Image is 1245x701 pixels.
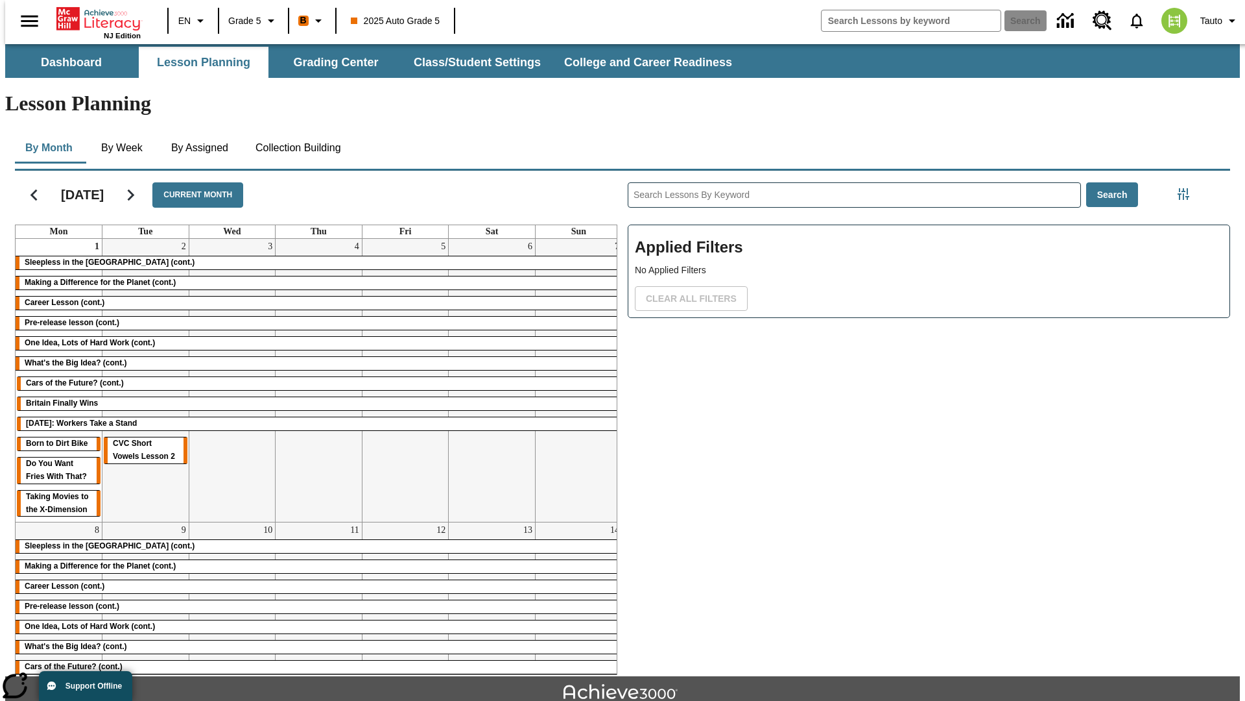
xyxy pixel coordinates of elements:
[104,437,187,463] div: CVC Short Vowels Lesson 2
[172,9,214,32] button: Language: EN, Select a language
[1154,4,1195,38] button: Select a new avatar
[245,132,351,164] button: Collection Building
[25,318,119,327] span: Pre-release lesson (cont.)
[261,523,275,538] a: September 10, 2025
[114,178,147,212] button: Next
[6,47,136,78] button: Dashboard
[1195,9,1245,32] button: Profile/Settings
[26,439,88,448] span: Born to Dirt Bike
[635,264,1223,277] p: No Applied Filters
[438,239,448,254] a: September 5, 2025
[554,47,742,78] button: College and Career Readiness
[223,9,284,32] button: Grade: Grade 5, Select a grade
[271,47,401,78] button: Grading Center
[434,523,448,538] a: September 12, 2025
[5,47,744,78] div: SubNavbar
[136,225,155,238] a: Tuesday
[25,338,155,347] span: One Idea, Lots of Hard Work (cont.)
[139,47,268,78] button: Lesson Planning
[16,297,622,310] div: Career Lesson (cont.)
[293,9,331,32] button: Boost Class color is orange. Change class color
[26,492,88,514] span: Taking Movies to the X-Dimension
[18,178,51,212] button: Previous
[17,491,101,517] div: Taking Movies to the X-Dimension
[26,459,87,481] span: Do You Want Fries With That?
[16,641,622,654] div: What's the Big Idea? (cont.)
[189,523,276,680] td: September 10, 2025
[92,523,102,538] a: September 8, 2025
[16,317,622,330] div: Pre-release lesson (cont.)
[535,239,622,523] td: September 7, 2025
[89,132,154,164] button: By Week
[25,298,104,307] span: Career Lesson (cont.)
[25,541,195,550] span: Sleepless in the Animal Kingdom (cont.)
[16,540,622,553] div: Sleepless in the Animal Kingdom (cont.)
[16,621,622,633] div: One Idea, Lots of Hard Work (cont.)
[1085,3,1120,38] a: Resource Center, Will open in new tab
[265,239,275,254] a: September 3, 2025
[16,661,622,674] div: Cars of the Future? (cont.)
[26,419,137,428] span: Labor Day: Workers Take a Stand
[308,225,329,238] a: Thursday
[92,239,102,254] a: September 1, 2025
[25,662,123,671] span: Cars of the Future? (cont.)
[1200,14,1222,28] span: Tauto
[179,523,189,538] a: September 9, 2025
[65,682,122,691] span: Support Offline
[56,6,141,32] a: Home
[25,602,119,611] span: Pre-release lesson (cont.)
[403,47,551,78] button: Class/Student Settings
[25,358,127,367] span: What's the Big Idea? (cont.)
[397,225,414,238] a: Friday
[608,523,622,538] a: September 14, 2025
[56,5,141,40] div: Home
[17,377,622,390] div: Cars of the Future? (cont.)
[5,92,1240,116] h1: Lesson Planning
[179,239,189,254] a: September 2, 2025
[16,523,102,680] td: September 8, 2025
[161,132,239,164] button: By Assigned
[628,183,1080,207] input: Search Lessons By Keyword
[25,561,176,571] span: Making a Difference for the Planet (cont.)
[25,642,127,651] span: What's the Big Idea? (cont.)
[276,523,362,680] td: September 11, 2025
[628,225,1230,318] div: Applied Filters
[61,187,104,203] h2: [DATE]
[152,182,243,208] button: Current Month
[10,2,49,40] button: Open side menu
[351,14,440,28] span: 2025 Auto Grade 5
[822,10,1001,31] input: search field
[189,239,276,523] td: September 3, 2025
[612,239,622,254] a: September 7, 2025
[26,378,124,387] span: Cars of the Future? (cont.)
[617,166,1230,675] div: Search
[17,417,621,430] div: Labor Day: Workers Take a Stand
[348,523,361,538] a: September 11, 2025
[25,278,176,287] span: Making a Difference for the Planet (cont.)
[102,523,189,680] td: September 9, 2025
[535,523,622,680] td: September 14, 2025
[17,397,621,410] div: Britain Finally Wins
[525,239,535,254] a: September 6, 2025
[104,32,141,40] span: NJ Edition
[1086,182,1139,208] button: Search
[449,239,536,523] td: September 6, 2025
[17,437,101,450] div: Born to Dirt Bike
[25,258,195,267] span: Sleepless in the Animal Kingdom (cont.)
[17,458,101,484] div: Do You Want Fries With That?
[521,523,535,538] a: September 13, 2025
[228,14,261,28] span: Grade 5
[16,600,622,613] div: Pre-release lesson (cont.)
[352,239,362,254] a: September 4, 2025
[25,622,155,631] span: One Idea, Lots of Hard Work (cont.)
[5,166,617,675] div: Calendar
[25,582,104,591] span: Career Lesson (cont.)
[362,239,449,523] td: September 5, 2025
[300,12,307,29] span: B
[47,225,71,238] a: Monday
[483,225,501,238] a: Saturday
[1161,8,1187,34] img: avatar image
[16,256,622,269] div: Sleepless in the Animal Kingdom (cont.)
[449,523,536,680] td: September 13, 2025
[15,132,83,164] button: By Month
